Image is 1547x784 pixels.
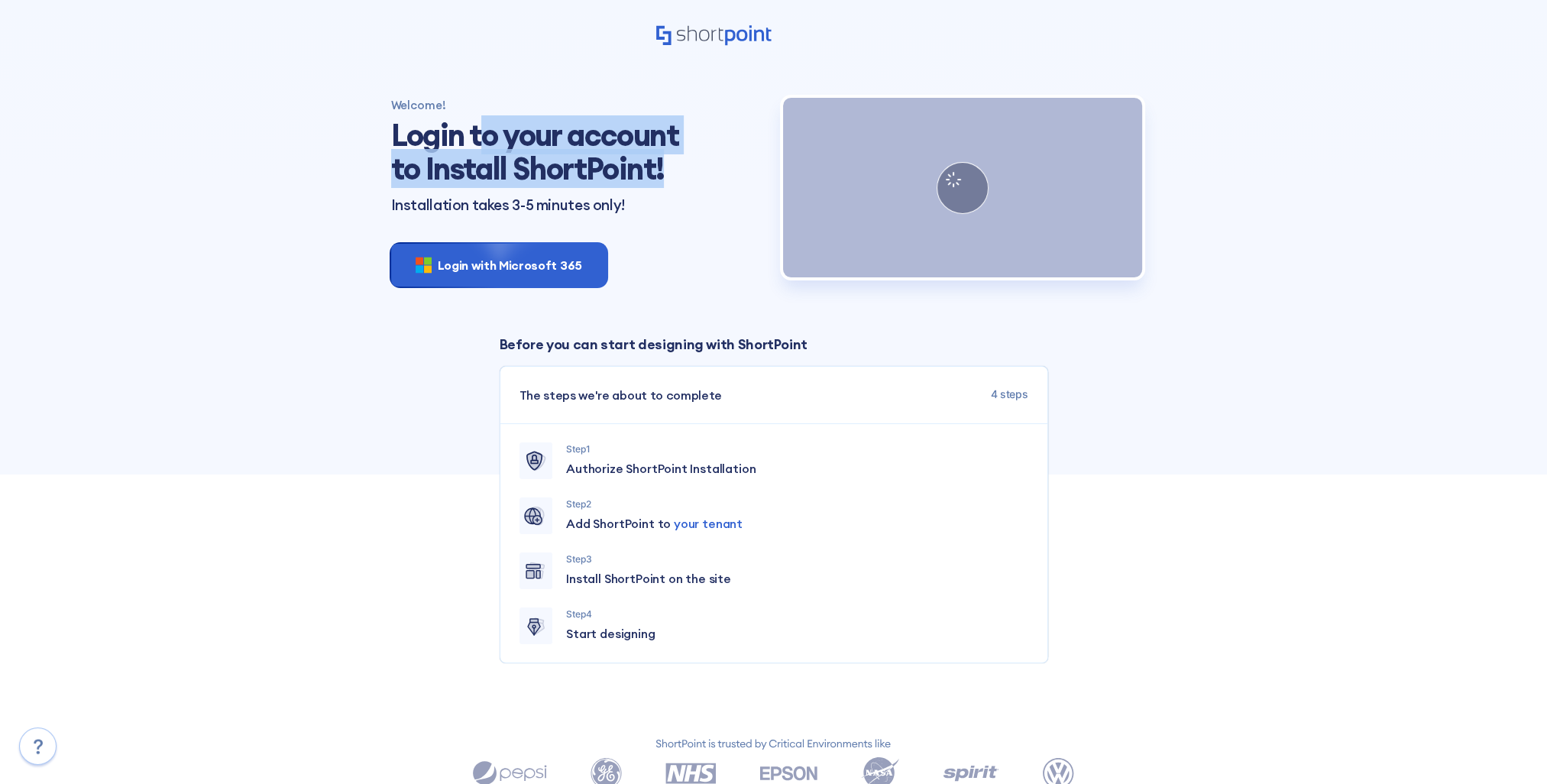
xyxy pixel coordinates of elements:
span: 4 steps [990,386,1028,404]
h4: Welcome! [391,98,765,112]
p: Before you can start designing with ShortPoint [500,334,1048,355]
span: Login with Microsoft 365 [438,256,582,274]
p: Step 2 [566,497,1028,511]
p: Step 4 [566,607,1028,621]
span: Authorize ShortPoint Installation [566,459,756,478]
span: Install ShortPoint on the site [566,569,731,588]
iframe: Chat Widget [1471,711,1547,784]
span: Start designing [566,624,655,643]
span: The steps we're about to complete [519,386,722,404]
p: Installation takes 3-5 minutes only! [391,197,765,213]
span: your tenant [674,516,743,531]
button: Login with Microsoft 365 [391,244,607,287]
p: Step 1 [566,442,1028,456]
p: Step 3 [566,552,1028,566]
span: Add ShortPoint to [566,514,743,533]
h1: Login to your account to Install ShortPoint! [391,118,689,186]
